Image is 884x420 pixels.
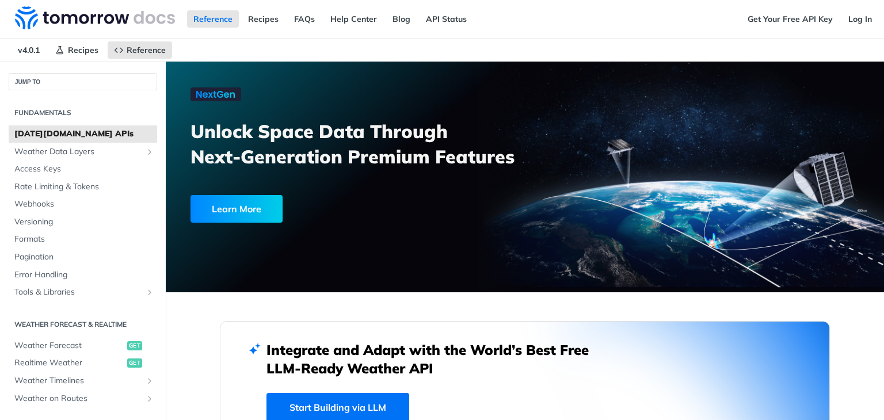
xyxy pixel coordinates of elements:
span: Recipes [68,45,98,55]
h2: Weather Forecast & realtime [9,319,157,330]
a: Weather on RoutesShow subpages for Weather on Routes [9,390,157,407]
button: Show subpages for Weather on Routes [145,394,154,403]
h3: Unlock Space Data Through Next-Generation Premium Features [190,119,538,169]
span: Weather Timelines [14,375,142,387]
button: Show subpages for Tools & Libraries [145,288,154,297]
span: Webhooks [14,198,154,210]
a: Error Handling [9,266,157,284]
span: Versioning [14,216,154,228]
span: v4.0.1 [12,41,46,59]
a: Log In [842,10,878,28]
a: Blog [386,10,417,28]
span: Rate Limiting & Tokens [14,181,154,193]
a: Weather Forecastget [9,337,157,354]
a: Weather Data LayersShow subpages for Weather Data Layers [9,143,157,161]
a: Recipes [49,41,105,59]
img: Tomorrow.io Weather API Docs [15,6,175,29]
a: Access Keys [9,161,157,178]
button: Show subpages for Weather Data Layers [145,147,154,156]
a: FAQs [288,10,321,28]
button: Show subpages for Weather Timelines [145,376,154,385]
a: Versioning [9,213,157,231]
a: Reference [187,10,239,28]
span: Formats [14,234,154,245]
a: Rate Limiting & Tokens [9,178,157,196]
a: Help Center [324,10,383,28]
span: Access Keys [14,163,154,175]
span: Weather Data Layers [14,146,142,158]
a: Realtime Weatherget [9,354,157,372]
span: get [127,358,142,368]
a: Weather TimelinesShow subpages for Weather Timelines [9,372,157,390]
button: JUMP TO [9,73,157,90]
span: Reference [127,45,166,55]
a: Learn More [190,195,468,223]
span: Realtime Weather [14,357,124,369]
a: Tools & LibrariesShow subpages for Tools & Libraries [9,284,157,301]
a: Get Your Free API Key [741,10,839,28]
span: Weather on Routes [14,393,142,404]
a: Reference [108,41,172,59]
span: Weather Forecast [14,340,124,352]
span: get [127,341,142,350]
img: NextGen [190,87,241,101]
a: Pagination [9,249,157,266]
a: Recipes [242,10,285,28]
a: API Status [420,10,473,28]
h2: Integrate and Adapt with the World’s Best Free LLM-Ready Weather API [266,341,606,377]
h2: Fundamentals [9,108,157,118]
a: [DATE][DOMAIN_NAME] APIs [9,125,157,143]
a: Webhooks [9,196,157,213]
a: Formats [9,231,157,248]
span: Pagination [14,251,154,263]
span: Tools & Libraries [14,287,142,298]
span: Error Handling [14,269,154,281]
div: Learn More [190,195,283,223]
span: [DATE][DOMAIN_NAME] APIs [14,128,154,140]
